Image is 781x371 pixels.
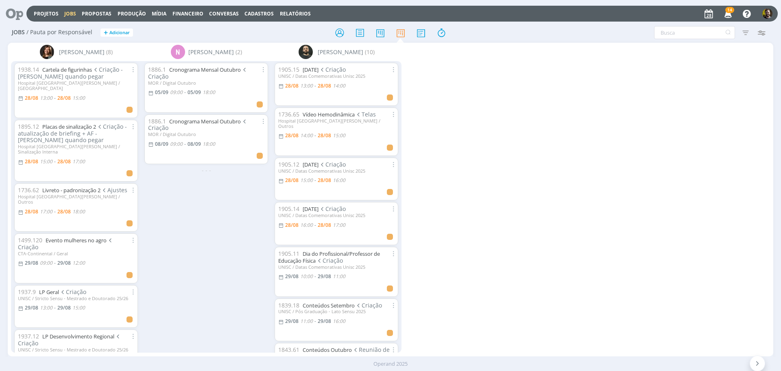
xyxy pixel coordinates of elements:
span: Criação [18,236,113,251]
button: Relatórios [277,11,313,17]
a: Cronograma Mensal Outubro [169,66,241,73]
span: - [184,142,186,147]
a: Livreto - padronização 2 [42,187,100,194]
div: UNISC / Datas Comemorativas Unisc 2025 [278,73,395,79]
: 28/08 [318,132,331,139]
a: Conversas [209,10,239,17]
button: Jobs [62,11,79,17]
span: 18:00 [203,140,215,147]
: 14:00 [333,82,345,89]
: 15:00 [40,158,52,165]
: 16:00 [300,222,313,228]
a: Cronograma Mensal Outubro [169,118,241,125]
div: CTA-Continental / Geral [18,251,134,256]
span: [PERSON_NAME] [318,48,363,56]
span: Propostas [82,10,111,17]
: 13:00 [40,304,52,311]
span: + [104,29,108,37]
: 16:00 [333,318,345,325]
: 29/08 [285,273,299,280]
span: Criação [355,301,382,309]
: - [54,96,56,101]
: 28/08 [25,208,38,215]
div: UNISC / Stricto Sensu - Mestrado e Doutorado 25/26 [18,347,134,352]
span: / Pauta por Responsável [26,29,92,36]
span: Criação [148,117,248,132]
span: Criação [18,332,121,347]
button: Projetos [31,11,61,17]
: - [54,261,56,266]
div: UNISC / Pós Graduação - Lato Sensu 2025 [278,309,395,314]
div: MOR / Digital Outubro [148,80,264,86]
span: (2) [236,48,242,56]
: - [314,274,316,279]
span: [PERSON_NAME] [59,48,105,56]
span: Criação - atualização de briefing + AF - [PERSON_NAME] quando pegar [18,123,127,144]
span: 1843.61 [278,346,299,353]
span: (8) [106,48,113,56]
span: 1886.1 [148,66,166,73]
span: Criação [319,205,346,213]
: 29/08 [25,259,38,266]
img: C [762,9,772,19]
a: Conteúdos Outubro [303,346,352,353]
span: Telas [355,110,376,118]
img: P [299,45,313,59]
button: Financeiro [170,11,206,17]
: - [314,178,316,183]
button: 14 [719,7,736,21]
span: 1905.12 [278,160,299,168]
span: Adicionar [109,30,130,35]
div: Hospital [GEOGRAPHIC_DATA][PERSON_NAME] / Sinalização Interna [18,144,134,154]
span: Criação [59,288,86,296]
span: 08/09 [155,140,168,147]
a: Vídeo Hemodinâmica [303,111,355,118]
: 10:00 [300,273,313,280]
: - [54,209,56,214]
: 28/08 [318,177,331,184]
span: 09:00 [170,89,183,96]
span: 1905.15 [278,66,299,73]
span: 1895.12 [18,123,39,130]
: 28/08 [57,158,71,165]
span: Ajustes [100,186,127,194]
: 28/08 [318,222,331,228]
span: 1937.12 [18,332,39,340]
a: Jobs [64,10,76,17]
div: Hospital [GEOGRAPHIC_DATA][PERSON_NAME] / Outros [18,194,134,204]
span: 1905.14 [278,205,299,213]
span: Financeiro [172,10,203,17]
: 17:00 [40,208,52,215]
: 15:00 [300,177,313,184]
span: 05/09 [188,89,201,96]
: 28/08 [25,158,38,165]
a: Projetos [34,10,59,17]
: 29/08 [318,273,331,280]
: 28/08 [57,94,71,101]
: 29/08 [25,304,38,311]
: 18:00 [72,208,85,215]
span: - [184,90,186,95]
: 13:00 [300,82,313,89]
span: 1499.120 [18,236,42,244]
: 15:00 [333,132,345,139]
a: Dia do Profissional/Professor de Educação Física [278,250,380,264]
: 13:00 [40,94,52,101]
a: Conteúdos Setembro [303,302,355,309]
: - [314,133,316,138]
span: Criação [319,66,346,73]
: - [54,305,56,310]
: 17:00 [72,158,85,165]
span: 1937.9 [18,288,36,296]
div: UNISC / Datas Comemorativas Unisc 2025 [278,168,395,173]
a: [DATE] [303,66,319,73]
a: Relatórios [280,10,311,17]
: 28/08 [57,208,71,215]
span: Criação [148,66,248,80]
img: L [40,45,54,59]
div: - - - [141,166,271,174]
: 28/08 [285,132,299,139]
span: 1905.11 [278,250,299,257]
: 15:00 [72,304,85,311]
: 28/08 [285,222,299,228]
